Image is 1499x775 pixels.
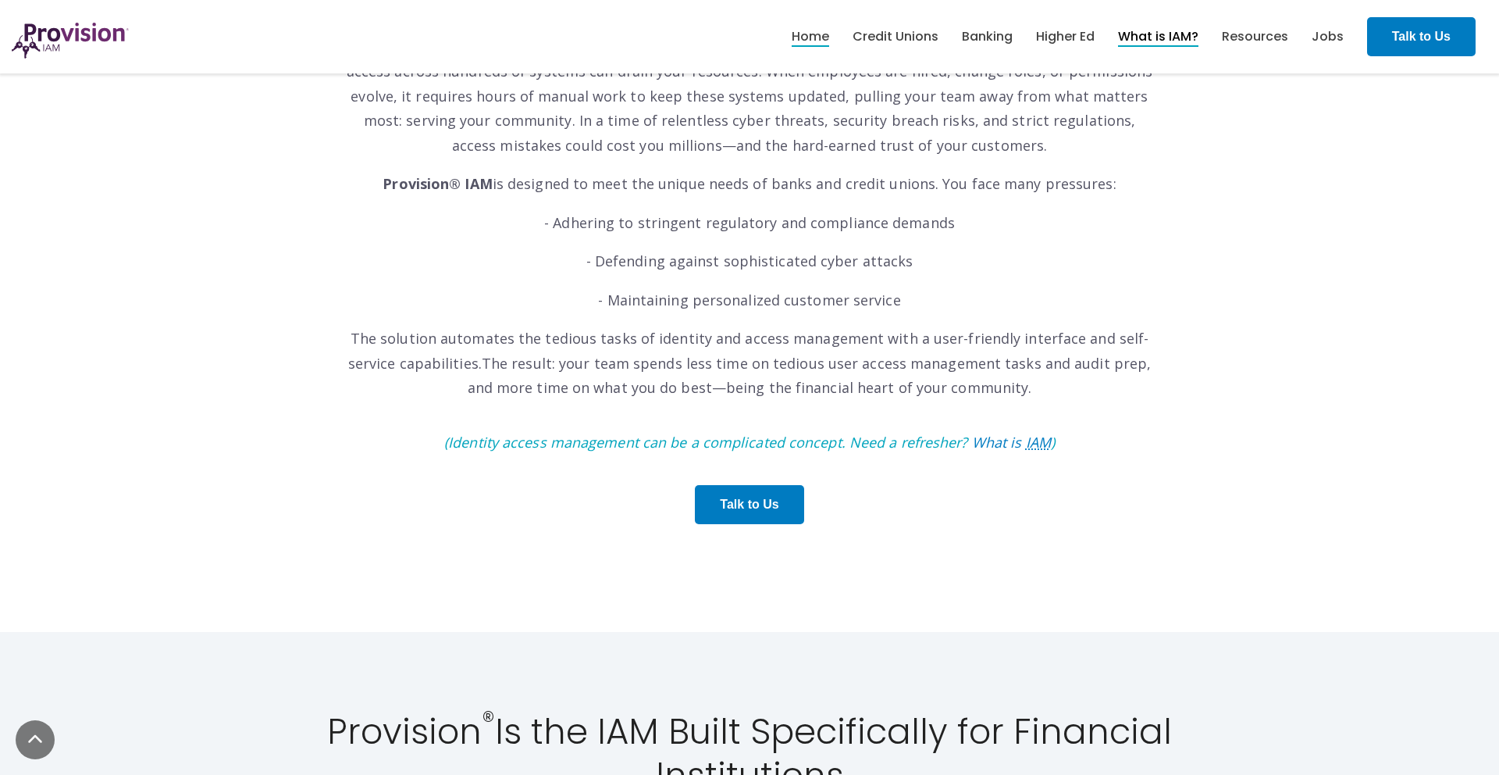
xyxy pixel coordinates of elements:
[780,12,1355,62] nav: menu
[12,23,129,59] img: ProvisionIAM-Logo-Purple
[444,433,1055,452] i: (Identity access management can be a complicated concept. Need a refresher? )
[1312,23,1344,50] a: Jobs
[972,433,1051,452] a: What isIAM
[1036,23,1095,50] a: Higher Ed
[344,288,1155,313] p: - Maintaining personalized customer service
[1367,17,1476,56] a: Talk to Us
[383,174,492,193] strong: Provision® IAM
[1118,23,1198,50] a: What is IAM?
[468,354,1152,398] span: The result: your team spends less time on tedious user access management tasks and audit prep, an...
[1222,23,1288,50] a: Resources
[344,172,1155,197] p: is designed to meet the unique needs of banks and credit unions. You face many pressures:
[482,703,495,740] sup: ®
[344,249,1155,274] p: - Defending against sophisticated cyber attacks
[1392,30,1451,43] strong: Talk to Us
[344,10,1155,158] p: Community banks and credit unions are the backbone of local economies. As lean institutions, mana...
[720,498,778,511] strong: Talk to Us
[344,211,1155,236] p: - Adhering to stringent regulatory and compliance demands
[695,485,803,524] a: Talk to Us
[348,329,1149,373] span: The solution automates the tedious tasks of identity and access management with a user-friendly i...
[1026,433,1051,452] abbr: Identity Access Management
[853,23,938,50] a: Credit Unions
[792,23,829,50] a: Home
[962,23,1013,50] a: Banking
